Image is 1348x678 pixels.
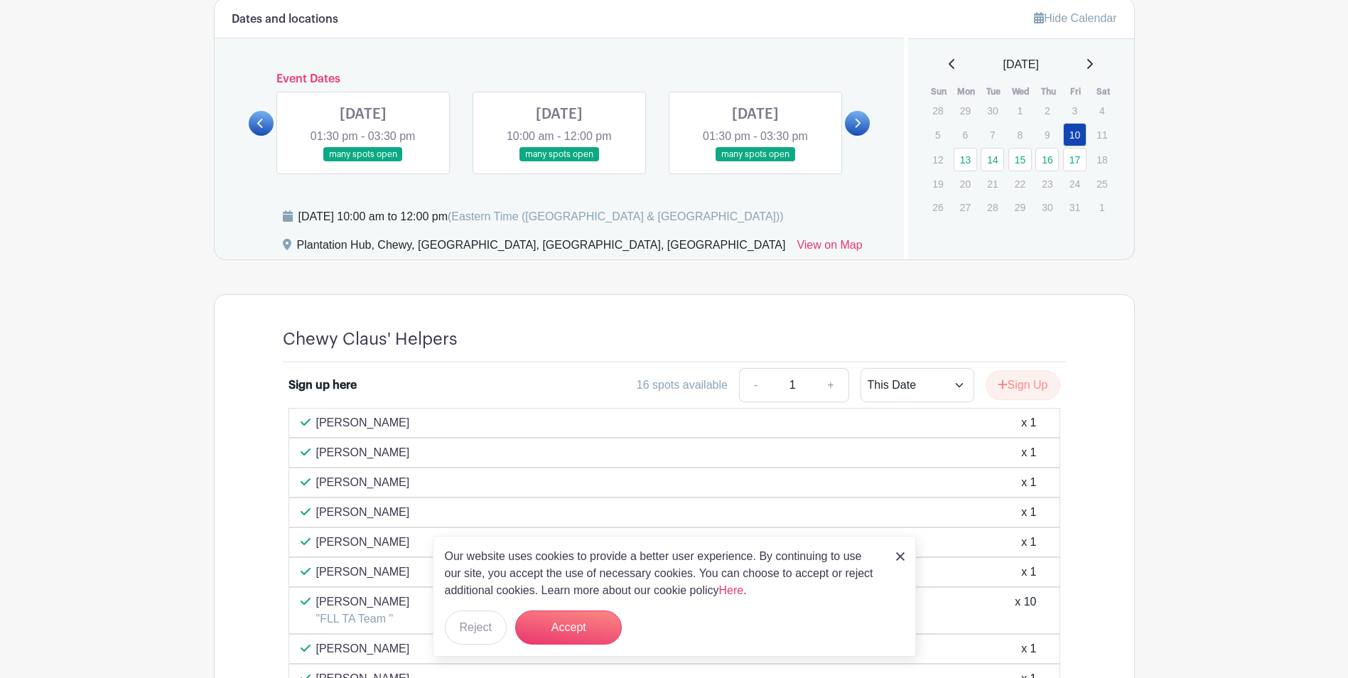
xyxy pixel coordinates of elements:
[954,173,977,195] p: 20
[1021,444,1036,461] div: x 1
[1090,149,1114,171] p: 18
[1008,148,1032,171] a: 15
[1063,148,1087,171] a: 17
[926,124,949,146] p: 5
[925,85,953,99] th: Sun
[316,504,410,521] p: [PERSON_NAME]
[953,85,981,99] th: Mon
[316,534,410,551] p: [PERSON_NAME]
[316,610,410,628] p: "FLL TA Team "
[1062,85,1090,99] th: Fri
[739,368,772,402] a: -
[316,593,410,610] p: [PERSON_NAME]
[448,210,784,222] span: (Eastern Time ([GEOGRAPHIC_DATA] & [GEOGRAPHIC_DATA]))
[1063,173,1087,195] p: 24
[316,474,410,491] p: [PERSON_NAME]
[297,237,786,259] div: Plantation Hub, Chewy, [GEOGRAPHIC_DATA], [GEOGRAPHIC_DATA], [GEOGRAPHIC_DATA]
[1063,123,1087,146] a: 10
[1035,85,1062,99] th: Thu
[1021,640,1036,657] div: x 1
[813,368,848,402] a: +
[954,99,977,122] p: 29
[981,196,1004,218] p: 28
[316,640,410,657] p: [PERSON_NAME]
[1035,124,1059,146] p: 9
[981,124,1004,146] p: 7
[1003,56,1039,73] span: [DATE]
[926,99,949,122] p: 28
[926,149,949,171] p: 12
[986,370,1060,400] button: Sign Up
[980,85,1008,99] th: Tue
[954,124,977,146] p: 6
[1021,534,1036,551] div: x 1
[1090,196,1114,218] p: 1
[515,610,622,645] button: Accept
[981,173,1004,195] p: 21
[1035,99,1059,122] p: 2
[954,148,977,171] a: 13
[1008,196,1032,218] p: 29
[926,196,949,218] p: 26
[719,584,744,596] a: Here
[1035,148,1059,171] a: 16
[1090,99,1114,122] p: 4
[316,564,410,581] p: [PERSON_NAME]
[316,444,410,461] p: [PERSON_NAME]
[1021,474,1036,491] div: x 1
[289,377,357,394] div: Sign up here
[1063,196,1087,218] p: 31
[1090,124,1114,146] p: 11
[445,548,881,599] p: Our website uses cookies to provide a better user experience. By continuing to use our site, you ...
[797,237,862,259] a: View on Map
[283,329,458,350] h4: Chewy Claus' Helpers
[981,99,1004,122] p: 30
[1021,504,1036,521] div: x 1
[637,377,728,394] div: 16 spots available
[1008,99,1032,122] p: 1
[445,610,507,645] button: Reject
[896,552,905,561] img: close_button-5f87c8562297e5c2d7936805f587ecaba9071eb48480494691a3f1689db116b3.svg
[232,13,338,26] h6: Dates and locations
[1089,85,1117,99] th: Sat
[1021,564,1036,581] div: x 1
[1035,173,1059,195] p: 23
[1008,85,1035,99] th: Wed
[1021,414,1036,431] div: x 1
[1063,99,1087,122] p: 3
[298,208,784,225] div: [DATE] 10:00 am to 12:00 pm
[1008,124,1032,146] p: 8
[1015,593,1036,628] div: x 10
[316,414,410,431] p: [PERSON_NAME]
[1035,196,1059,218] p: 30
[926,173,949,195] p: 19
[981,148,1004,171] a: 14
[1008,173,1032,195] p: 22
[274,72,846,86] h6: Event Dates
[1090,173,1114,195] p: 25
[954,196,977,218] p: 27
[1034,12,1116,24] a: Hide Calendar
